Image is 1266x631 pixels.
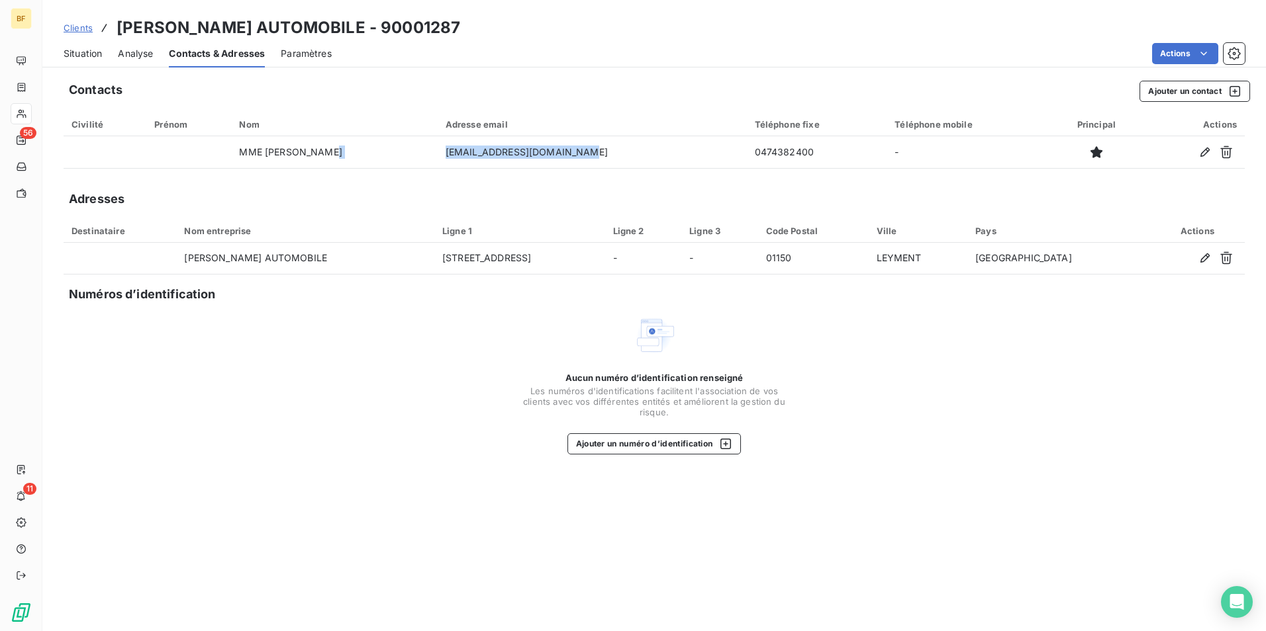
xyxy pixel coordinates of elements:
[1151,119,1237,130] div: Actions
[747,136,887,168] td: 0474382400
[72,119,138,130] div: Civilité
[64,47,102,60] span: Situation
[69,285,216,304] h5: Numéros d’identification
[1152,43,1218,64] button: Actions
[967,243,1150,274] td: [GEOGRAPHIC_DATA]
[869,243,968,274] td: LEYMENT
[11,602,32,623] img: Logo LeanPay
[975,226,1142,236] div: Pays
[169,47,265,60] span: Contacts & Adresses
[877,226,960,236] div: Ville
[64,22,93,33] span: Clients
[633,314,675,357] img: Empty state
[1221,586,1253,618] div: Open Intercom Messenger
[446,119,739,130] div: Adresse email
[184,226,426,236] div: Nom entreprise
[887,136,1049,168] td: -
[1140,81,1250,102] button: Ajouter un contact
[20,127,36,139] span: 56
[613,226,674,236] div: Ligne 2
[689,226,750,236] div: Ligne 3
[64,21,93,34] a: Clients
[755,119,879,130] div: Téléphone fixe
[438,136,747,168] td: [EMAIL_ADDRESS][DOMAIN_NAME]
[154,119,223,130] div: Prénom
[766,226,861,236] div: Code Postal
[281,47,332,60] span: Paramètres
[176,243,434,274] td: [PERSON_NAME] AUTOMOBILE
[69,81,122,99] h5: Contacts
[11,8,32,29] div: BF
[11,130,31,151] a: 56
[522,386,787,417] span: Les numéros d'identifications facilitent l'association de vos clients avec vos différentes entité...
[239,119,429,130] div: Nom
[1057,119,1136,130] div: Principal
[1158,226,1237,236] div: Actions
[69,190,124,208] h5: Adresses
[434,243,605,274] td: [STREET_ADDRESS]
[23,483,36,495] span: 11
[567,433,742,454] button: Ajouter un numéro d’identification
[681,243,758,274] td: -
[118,47,153,60] span: Analyse
[72,226,168,236] div: Destinataire
[442,226,597,236] div: Ligne 1
[117,16,460,40] h3: [PERSON_NAME] AUTOMOBILE - 90001287
[758,243,869,274] td: 01150
[231,136,437,168] td: MME [PERSON_NAME]
[605,243,682,274] td: -
[565,372,744,383] span: Aucun numéro d’identification renseigné
[895,119,1041,130] div: Téléphone mobile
